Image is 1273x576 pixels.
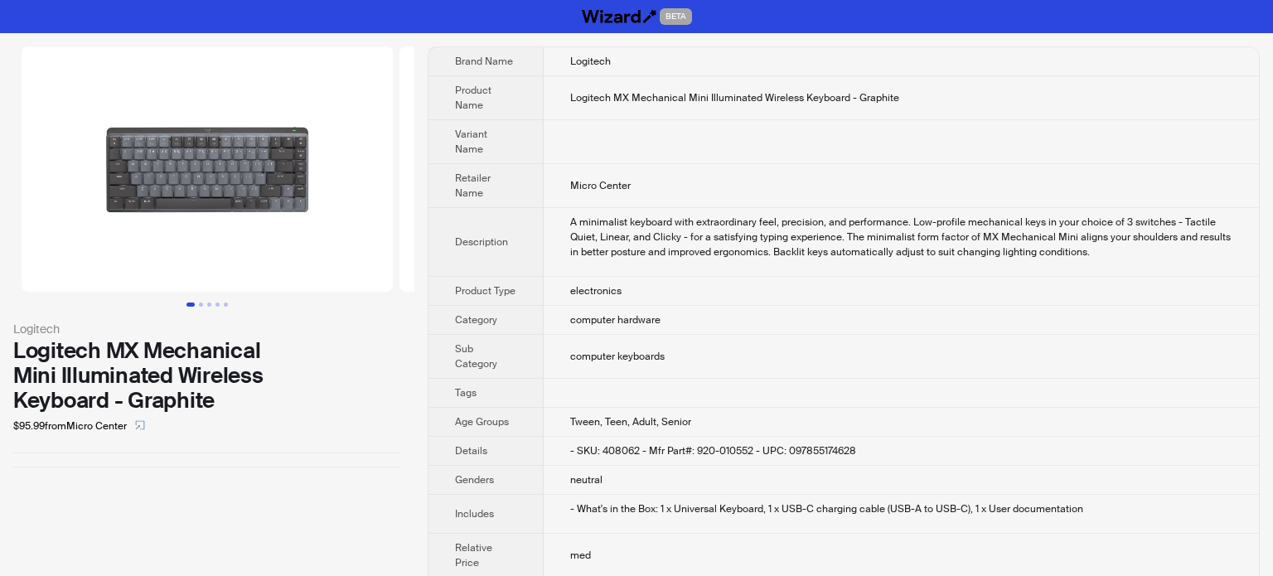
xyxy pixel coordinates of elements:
span: Tween, Teen, Adult, Senior [570,415,691,428]
button: Go to slide 5 [224,303,228,307]
span: Product Name [455,84,491,112]
button: Go to slide 4 [215,303,220,307]
span: med [570,549,591,562]
span: Category [455,313,497,327]
span: neutral [570,473,603,486]
button: Go to slide 3 [207,303,211,307]
img: Logitech MX Mechanical Mini Illuminated Wireless Keyboard - Graphite image 1 [22,46,393,292]
span: Logitech MX Mechanical Mini Illuminated Wireless Keyboard - Graphite [570,91,899,104]
div: - What's in the Box: 1 x Universal Keyboard, 1 x USB-C charging cable (USB-A to USB-C), 1 x User ... [570,501,1232,516]
span: electronics [570,284,622,298]
div: Logitech [13,320,401,338]
img: Logitech MX Mechanical Mini Illuminated Wireless Keyboard - Graphite image 2 [399,46,771,292]
span: Logitech [570,55,611,68]
span: select [135,420,145,430]
span: Age Groups [455,415,509,428]
span: BETA [660,8,692,25]
button: Go to slide 1 [186,303,195,307]
span: Description [455,235,508,249]
span: Product Type [455,284,515,298]
span: - SKU: 408062 - Mfr Part#: 920-010552 - UPC: 097855174628 [570,444,856,457]
span: Retailer Name [455,172,491,200]
div: $95.99 from Micro Center [13,413,401,439]
span: Genders [455,473,494,486]
div: Logitech MX Mechanical Mini Illuminated Wireless Keyboard - Graphite [13,338,401,413]
button: Go to slide 2 [199,303,203,307]
span: Details [455,444,487,457]
span: computer hardware [570,313,661,327]
span: computer keyboards [570,350,665,363]
span: Relative Price [455,541,492,569]
span: Includes [455,507,494,520]
div: A minimalist keyboard with extraordinary feel, precision, and performance. Low-profile mechanical... [570,215,1232,259]
span: Micro Center [570,179,631,192]
span: Tags [455,386,477,399]
span: Variant Name [455,128,487,156]
span: Sub Category [455,342,497,370]
span: Brand Name [455,55,513,68]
